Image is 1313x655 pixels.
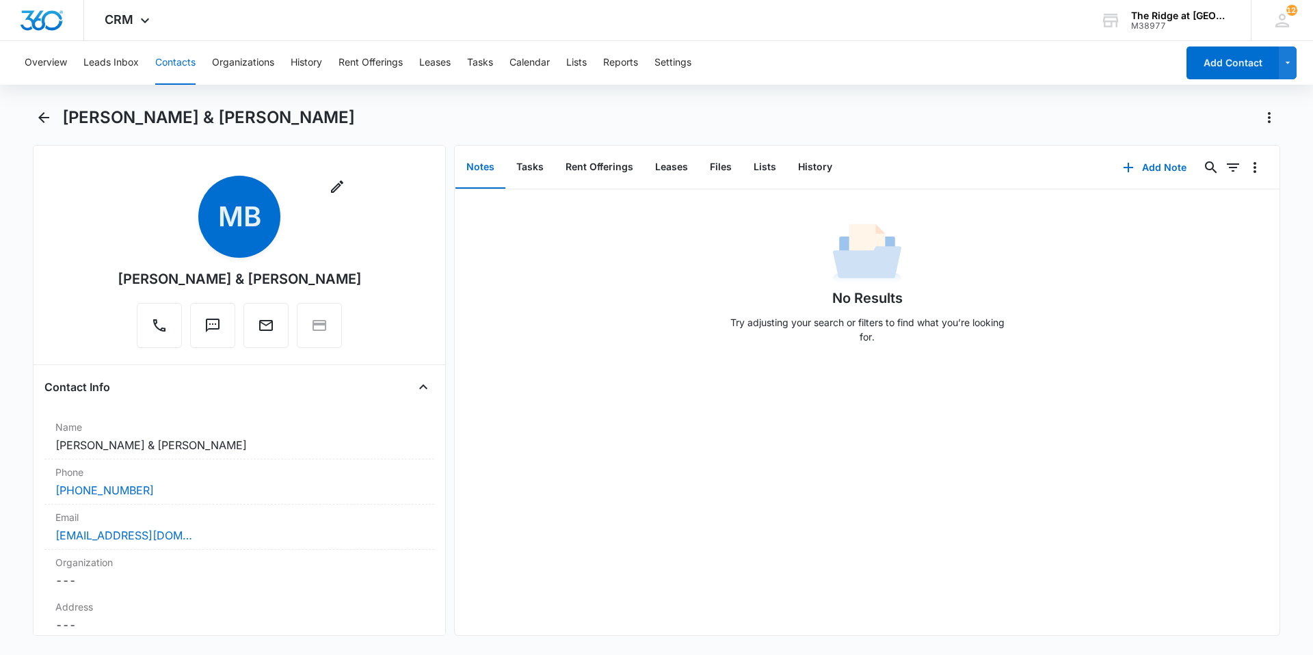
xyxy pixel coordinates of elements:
button: Lists [743,146,787,189]
dd: --- [55,617,423,633]
button: Lists [566,41,587,85]
button: Rent Offerings [339,41,403,85]
div: account id [1131,21,1231,31]
dd: --- [55,572,423,589]
div: Organization--- [44,550,434,594]
div: Email[EMAIL_ADDRESS][DOMAIN_NAME] [44,505,434,550]
button: Text [190,303,235,348]
dd: [PERSON_NAME] & [PERSON_NAME] [55,437,423,453]
a: Email [243,324,289,336]
button: Organizations [212,41,274,85]
label: Address [55,600,423,614]
img: No Data [833,219,901,288]
button: Calendar [509,41,550,85]
button: Leads Inbox [83,41,139,85]
button: Leases [644,146,699,189]
button: Reports [603,41,638,85]
button: Email [243,303,289,348]
button: Tasks [467,41,493,85]
button: Call [137,303,182,348]
button: Contacts [155,41,196,85]
span: 121 [1286,5,1297,16]
label: Organization [55,555,423,570]
button: History [291,41,322,85]
button: Filters [1222,157,1244,178]
button: Back [33,107,54,129]
button: Actions [1258,107,1280,129]
span: MB [198,176,280,258]
button: Overview [25,41,67,85]
button: Search... [1200,157,1222,178]
div: [PERSON_NAME] & [PERSON_NAME] [118,269,362,289]
div: Address--- [44,594,434,639]
h4: Contact Info [44,379,110,395]
button: Leases [419,41,451,85]
button: Add Contact [1186,46,1279,79]
div: Phone[PHONE_NUMBER] [44,459,434,505]
label: Phone [55,465,423,479]
button: Tasks [505,146,555,189]
button: Add Note [1109,151,1200,184]
button: History [787,146,843,189]
button: Notes [455,146,505,189]
button: Close [412,376,434,398]
p: Try adjusting your search or filters to find what you’re looking for. [724,315,1011,344]
label: Name [55,420,423,434]
h1: No Results [832,288,903,308]
a: [EMAIL_ADDRESS][DOMAIN_NAME] [55,527,192,544]
a: [PHONE_NUMBER] [55,482,154,498]
button: Rent Offerings [555,146,644,189]
button: Overflow Menu [1244,157,1266,178]
h1: [PERSON_NAME] & [PERSON_NAME] [62,107,355,128]
a: Text [190,324,235,336]
div: notifications count [1286,5,1297,16]
button: Files [699,146,743,189]
span: CRM [105,12,133,27]
a: Call [137,324,182,336]
label: Email [55,510,423,524]
div: Name[PERSON_NAME] & [PERSON_NAME] [44,414,434,459]
button: Settings [654,41,691,85]
div: account name [1131,10,1231,21]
